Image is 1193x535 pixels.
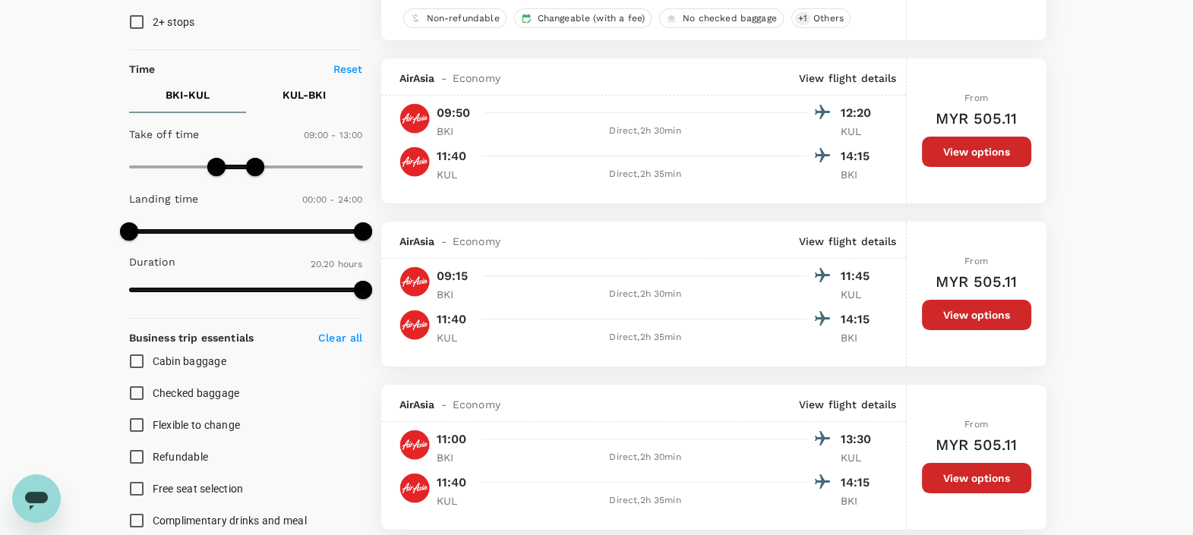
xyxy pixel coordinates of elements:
span: Free seat selection [153,483,244,495]
span: From [964,419,988,430]
h6: MYR 505.11 [936,433,1017,457]
p: 11:00 [437,430,467,448]
p: 11:40 [437,310,467,329]
p: 11:40 [437,474,467,492]
p: Time [129,61,156,77]
div: +1Others [791,8,851,28]
p: KUL [437,330,475,345]
p: 09:50 [437,104,471,122]
span: Cabin baggage [153,355,226,367]
img: AK [399,266,430,297]
p: 11:45 [841,267,879,285]
div: Changeable (with a fee) [514,8,652,28]
div: Direct , 2h 30min [484,124,807,139]
span: Others [807,12,850,25]
p: Reset [333,61,363,77]
span: 09:00 - 13:00 [304,130,363,140]
p: KUL [841,124,879,139]
button: View options [922,300,1031,330]
span: Economy [453,234,500,249]
p: Duration [129,254,175,269]
div: No checked baggage [659,8,784,28]
p: BKI - KUL [166,87,210,102]
span: 2+ stops [153,16,195,28]
span: - [435,234,453,249]
p: 14:15 [841,147,879,165]
div: Direct , 2h 30min [484,450,807,465]
p: View flight details [799,71,897,86]
span: From [964,93,988,103]
span: - [435,397,453,412]
span: AirAsia [399,71,435,86]
span: 00:00 - 24:00 [302,194,363,205]
button: View options [922,463,1031,493]
span: AirAsia [399,234,435,249]
span: Economy [453,397,500,412]
p: 09:15 [437,267,469,285]
span: 20.20 hours [311,259,363,269]
span: From [964,256,988,266]
span: No checked baggage [677,12,783,25]
img: AK [399,473,430,503]
span: - [435,71,453,86]
span: Changeable (with a fee) [532,12,651,25]
p: KUL [437,167,475,182]
span: Economy [453,71,500,86]
p: BKI [841,330,879,345]
p: 13:30 [841,430,879,448]
iframe: Button to launch messaging window, conversation in progress [12,474,61,523]
p: KUL [841,450,879,465]
div: Direct , 2h 35min [484,493,807,508]
span: Refundable [153,451,209,463]
p: 11:40 [437,147,467,165]
div: Direct , 2h 35min [484,167,807,182]
strong: Business trip essentials [129,332,254,344]
p: BKI [437,287,475,302]
p: 14:15 [841,474,879,492]
p: KUL [841,287,879,302]
img: AK [399,103,430,134]
div: Direct , 2h 35min [484,330,807,345]
img: AK [399,310,430,340]
p: 12:20 [841,104,879,122]
img: AK [399,430,430,460]
div: Direct , 2h 30min [484,287,807,302]
span: Flexible to change [153,419,241,431]
p: BKI [437,450,475,465]
p: KUL [437,493,475,508]
h6: MYR 505.11 [936,106,1017,131]
p: View flight details [799,234,897,249]
button: View options [922,137,1031,167]
p: Landing time [129,191,199,206]
img: AK [399,146,430,177]
span: + 1 [795,12,810,25]
p: BKI [841,167,879,182]
p: Take off time [129,127,200,142]
span: Non-refundable [421,12,506,25]
p: BKI [437,124,475,139]
p: Clear all [318,330,362,345]
span: Checked baggage [153,387,240,399]
p: KUL - BKI [282,87,326,102]
p: BKI [841,493,879,508]
div: Non-refundable [403,8,507,28]
span: Complimentary drinks and meal [153,515,307,527]
p: View flight details [799,397,897,412]
p: 14:15 [841,310,879,329]
h6: MYR 505.11 [936,269,1017,294]
span: AirAsia [399,397,435,412]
